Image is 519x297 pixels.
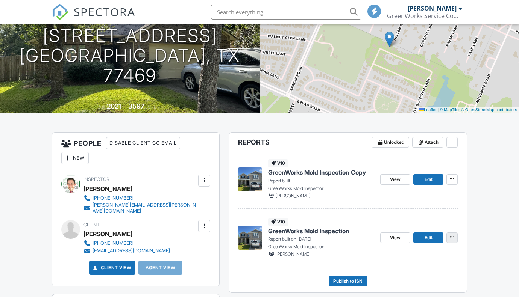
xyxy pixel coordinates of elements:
[83,228,132,240] div: [PERSON_NAME]
[93,248,170,254] div: [EMAIL_ADDRESS][DOMAIN_NAME]
[387,12,462,20] div: GreenWorks Service Company
[83,183,132,194] div: [PERSON_NAME]
[83,247,170,255] a: [EMAIL_ADDRESS][DOMAIN_NAME]
[437,107,439,112] span: |
[97,104,106,110] span: Built
[128,102,144,110] div: 3597
[211,5,361,20] input: Search everything...
[12,26,247,85] h1: [STREET_ADDRESS] [GEOGRAPHIC_DATA], TX 77469
[83,194,196,202] a: [PHONE_NUMBER]
[107,102,121,110] div: 2021
[52,10,135,26] a: SPECTORA
[93,240,134,246] div: [PHONE_NUMBER]
[83,240,170,247] a: [PHONE_NUMBER]
[83,222,100,228] span: Client
[461,107,517,112] a: © OpenStreetMap contributors
[385,32,394,47] img: Marker
[74,4,135,20] span: SPECTORA
[83,176,109,182] span: Inspector
[61,152,89,164] div: New
[93,202,196,214] div: [PERSON_NAME][EMAIL_ADDRESS][PERSON_NAME][DOMAIN_NAME]
[93,195,134,201] div: [PHONE_NUMBER]
[52,4,68,20] img: The Best Home Inspection Software - Spectora
[52,133,219,169] h3: People
[408,5,457,12] div: [PERSON_NAME]
[83,202,196,214] a: [PERSON_NAME][EMAIL_ADDRESS][PERSON_NAME][DOMAIN_NAME]
[106,137,180,149] div: Disable Client CC Email
[92,264,132,271] a: Client View
[440,107,460,112] a: © MapTiler
[419,107,436,112] a: Leaflet
[146,104,156,110] span: sq. ft.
